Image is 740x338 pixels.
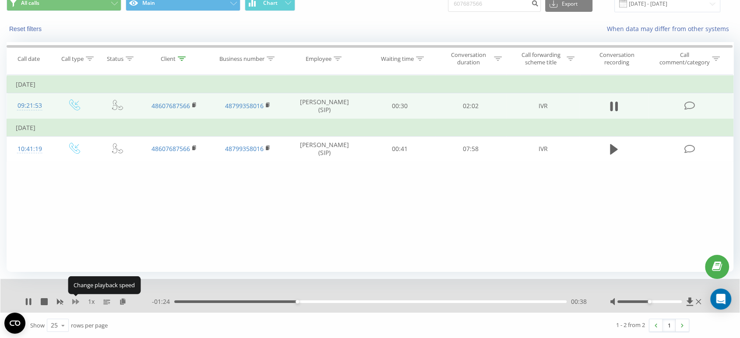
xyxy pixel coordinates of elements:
[616,320,645,329] div: 1 - 2 from 2
[16,97,43,114] div: 09:21:53
[518,51,564,66] div: Call forwarding scheme title
[659,51,710,66] div: Call comment/category
[152,297,174,306] span: - 01:24
[435,136,506,162] td: 07:58
[161,55,176,63] div: Client
[71,321,108,329] span: rows per page
[61,55,84,63] div: Call type
[152,102,190,110] a: 48607687566
[445,51,492,66] div: Conversation duration
[571,297,587,306] span: 00:38
[306,55,331,63] div: Employee
[219,55,264,63] div: Business number
[506,93,580,119] td: IVR
[68,276,141,294] div: Change playback speed
[4,313,25,334] button: Open CMP widget
[16,141,43,158] div: 10:41:19
[435,93,506,119] td: 02:02
[18,55,40,63] div: Call date
[648,300,651,303] div: Accessibility label
[607,25,733,33] a: When data may differ from other systems
[506,136,580,162] td: IVR
[381,55,414,63] div: Waiting time
[152,144,190,153] a: 48607687566
[296,300,299,303] div: Accessibility label
[225,102,264,110] a: 48799358016
[88,297,95,306] span: 1 x
[364,93,435,119] td: 00:30
[7,76,733,93] td: [DATE]
[710,289,731,310] div: Open Intercom Messenger
[285,93,364,119] td: [PERSON_NAME] (SIP)
[662,319,676,331] a: 1
[30,321,45,329] span: Show
[107,55,123,63] div: Status
[7,25,46,33] button: Reset filters
[285,136,364,162] td: [PERSON_NAME] (SIP)
[225,144,264,153] a: 48799358016
[51,321,58,330] div: 25
[7,119,733,137] td: [DATE]
[588,51,645,66] div: Conversation recording
[364,136,435,162] td: 00:41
